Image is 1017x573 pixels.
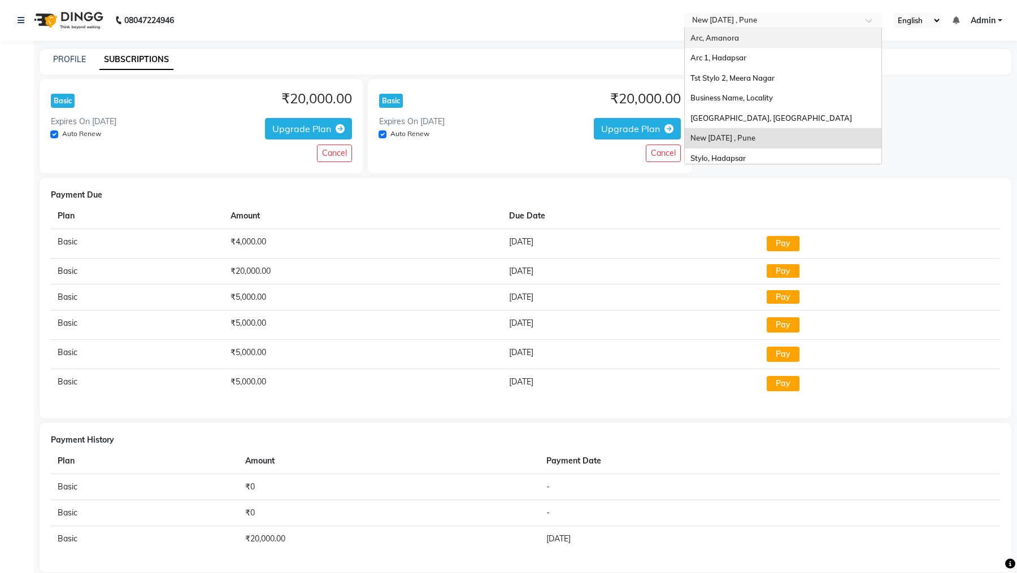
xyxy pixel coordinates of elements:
[690,73,775,82] span: Tst Stylo 2, Meera Nagar
[767,290,799,304] a: Pay
[540,526,924,552] td: [DATE]
[690,154,746,163] span: Stylo, Hadapsar
[224,310,502,339] td: ₹5,000.00
[238,448,540,474] th: Amount
[601,123,660,134] span: Upgrade Plan
[684,28,882,164] ng-dropdown-panel: Options list
[238,500,540,526] td: ₹0
[767,317,799,333] button: Pay
[610,90,681,107] h4: ₹20,000.00
[646,145,681,162] button: Cancel
[51,258,224,284] td: Basic
[502,229,760,258] td: [DATE]
[502,284,760,310] td: [DATE]
[99,50,173,70] a: SUBSCRIPTIONS
[29,5,106,36] img: logo
[594,118,681,139] button: Upgrade Plan
[51,94,75,108] div: Basic
[51,474,238,500] td: Basic
[224,369,502,398] td: ₹5,000.00
[53,54,86,64] a: PROFILE
[51,229,224,258] td: Basic
[971,15,996,27] span: Admin
[272,123,331,134] span: Upgrade Plan
[390,129,429,139] label: Auto Renew
[124,5,174,36] b: 08047224946
[540,500,924,526] td: -
[224,203,502,229] th: Amount
[690,133,755,142] span: New [DATE] , Pune
[265,118,352,139] button: Upgrade Plan
[379,116,445,128] div: Expires On [DATE]
[51,448,238,474] th: Plan
[224,284,502,310] td: ₹5,000.00
[317,145,352,162] button: Cancel
[690,33,739,42] span: Arc, Amanora
[224,258,502,284] td: ₹20,000.00
[690,93,773,102] span: Business Name, Locality
[51,526,238,552] td: Basic
[224,339,502,369] td: ₹5,000.00
[540,474,924,500] td: -
[767,376,799,391] button: Pay
[379,94,403,108] div: Basic
[51,434,1000,446] div: Payment History
[502,258,760,284] td: [DATE]
[62,129,101,139] label: Auto Renew
[767,264,799,278] a: Pay
[224,229,502,258] td: ₹4,000.00
[767,347,799,362] button: Pay
[51,116,116,128] div: Expires On [DATE]
[51,203,224,229] th: Plan
[767,236,799,251] button: Pay
[51,189,1000,201] div: Payment Due
[238,526,540,552] td: ₹20,000.00
[502,203,760,229] th: Due Date
[690,113,852,123] span: [GEOGRAPHIC_DATA], [GEOGRAPHIC_DATA]
[51,284,224,310] td: Basic
[51,339,224,369] td: Basic
[502,369,760,398] td: [DATE]
[238,474,540,500] td: ₹0
[540,448,924,474] th: Payment Date
[502,310,760,339] td: [DATE]
[51,310,224,339] td: Basic
[51,369,224,398] td: Basic
[281,90,352,107] h4: ₹20,000.00
[51,500,238,526] td: Basic
[502,339,760,369] td: [DATE]
[690,53,746,62] span: Arc 1, Hadapsar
